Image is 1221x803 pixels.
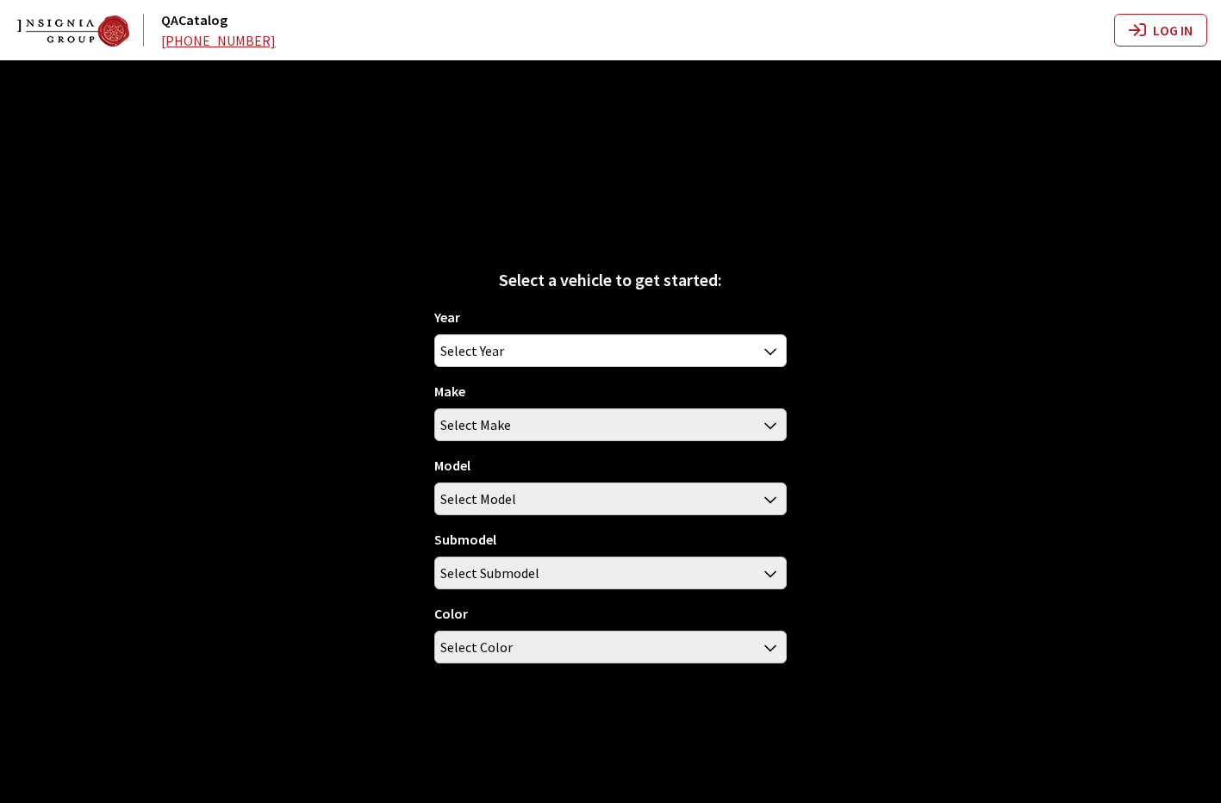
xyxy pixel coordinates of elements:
a: QACatalog logo [17,14,158,47]
label: Submodel [434,529,496,550]
span: Select Make [434,408,786,441]
button: Log In [1114,14,1207,47]
span: Select Year [434,334,786,367]
a: QACatalog [161,11,227,28]
span: Select Year [435,335,785,366]
img: Dashboard [17,16,129,47]
span: Select Color [435,632,785,663]
span: Select Submodel [435,557,785,588]
div: Select a vehicle to get started: [434,267,786,293]
span: Select Make [440,409,511,440]
label: Year [434,307,460,327]
span: Select Submodel [434,557,786,589]
span: Select Make [435,409,785,440]
a: [PHONE_NUMBER] [161,32,276,49]
span: Select Model [435,483,785,514]
span: Select Year [440,335,504,366]
label: Model [434,455,470,476]
span: Select Model [434,482,786,515]
label: Color [434,603,468,624]
span: Select Submodel [440,557,539,588]
span: Select Model [440,483,516,514]
span: Select Color [440,632,513,663]
label: Make [434,381,465,401]
span: Select Color [434,631,786,663]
